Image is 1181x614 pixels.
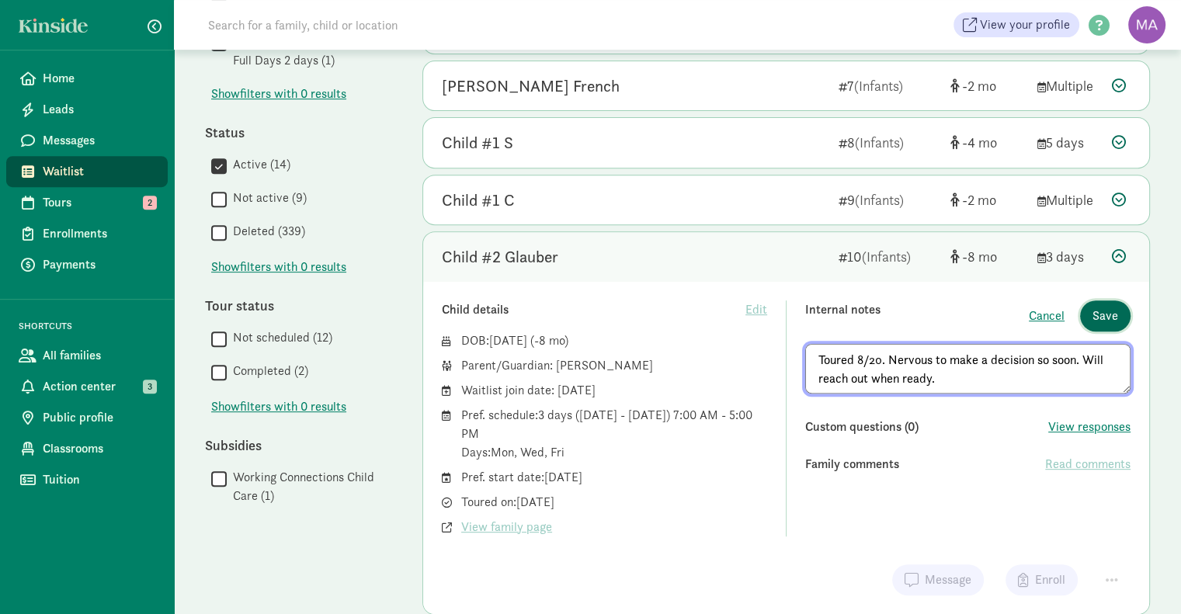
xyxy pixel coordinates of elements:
[1006,564,1078,595] button: Enroll
[227,468,391,505] label: Working Connections Child Care (1)
[43,131,155,150] span: Messages
[950,132,1025,153] div: [object Object]
[205,122,391,143] div: Status
[805,455,1045,474] div: Family comments
[962,77,996,95] span: -2
[227,328,332,347] label: Not scheduled (12)
[442,74,620,99] div: Cooper French
[855,191,904,209] span: (Infants)
[805,300,1029,331] div: Internal notes
[461,331,767,350] div: DOB: ( )
[6,125,168,156] a: Messages
[442,245,558,269] div: Child #2 Glauber
[199,9,634,40] input: Search for a family, child or location
[839,132,938,153] div: 8
[950,246,1025,267] div: [object Object]
[227,222,305,241] label: Deleted (339)
[6,187,168,218] a: Tours 2
[1037,246,1099,267] div: 3 days
[461,518,552,536] span: View family page
[442,130,513,155] div: Child #1 S
[6,433,168,464] a: Classrooms
[892,564,984,595] button: Message
[745,300,767,319] span: Edit
[227,362,308,380] label: Completed (2)
[925,571,971,589] span: Message
[43,255,155,274] span: Payments
[43,193,155,212] span: Tours
[442,188,515,213] div: Child #1 C
[461,356,767,375] div: Parent/Guardian: [PERSON_NAME]
[980,16,1070,34] span: View your profile
[6,249,168,280] a: Payments
[461,381,767,400] div: Waitlist join date: [DATE]
[43,377,155,396] span: Action center
[43,69,155,88] span: Home
[43,224,155,243] span: Enrollments
[962,191,996,209] span: -2
[862,248,911,265] span: (Infants)
[1037,75,1099,96] div: Multiple
[6,402,168,433] a: Public profile
[227,33,391,70] label: [DATE] - [DATE] Toddlers 2 Full Days 2 days (1)
[6,371,168,402] a: Action center 3
[211,397,346,416] button: Showfilters with 0 results
[1080,300,1131,331] button: Save
[839,246,938,267] div: 10
[143,380,157,394] span: 3
[43,470,155,489] span: Tuition
[461,493,767,512] div: Toured on: [DATE]
[6,156,168,187] a: Waitlist
[43,439,155,458] span: Classrooms
[1048,418,1131,436] button: View responses
[227,189,307,207] label: Not active (9)
[6,94,168,125] a: Leads
[211,258,346,276] span: Show filters with 0 results
[534,332,564,349] span: -8
[442,300,745,319] div: Child details
[962,248,997,265] span: -8
[1037,132,1099,153] div: 5 days
[211,397,346,416] span: Show filters with 0 results
[6,63,168,94] a: Home
[227,155,290,174] label: Active (14)
[211,85,346,103] span: Show filters with 0 results
[839,75,938,96] div: 7
[205,295,391,316] div: Tour status
[805,418,1048,436] div: Custom questions (0)
[6,218,168,249] a: Enrollments
[205,435,391,456] div: Subsidies
[854,77,903,95] span: (Infants)
[1092,307,1118,325] span: Save
[6,464,168,495] a: Tuition
[1035,571,1065,589] span: Enroll
[43,408,155,427] span: Public profile
[1103,539,1181,614] iframe: Chat Widget
[1029,307,1065,325] button: Cancel
[211,85,346,103] button: Showfilters with 0 results
[950,189,1025,210] div: [object Object]
[211,258,346,276] button: Showfilters with 0 results
[143,196,157,210] span: 2
[1037,189,1099,210] div: Multiple
[461,468,767,487] div: Pref. start date: [DATE]
[839,189,938,210] div: 9
[962,134,997,151] span: -4
[43,346,155,365] span: All families
[953,12,1079,37] a: View your profile
[489,332,527,349] span: [DATE]
[950,75,1025,96] div: [object Object]
[6,340,168,371] a: All families
[43,100,155,119] span: Leads
[855,134,904,151] span: (Infants)
[461,406,767,462] div: Pref. schedule: 3 days ([DATE] - [DATE]) 7:00 AM - 5:00 PM Days: Mon, Wed, Fri
[43,162,155,181] span: Waitlist
[1045,455,1131,474] span: Read comments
